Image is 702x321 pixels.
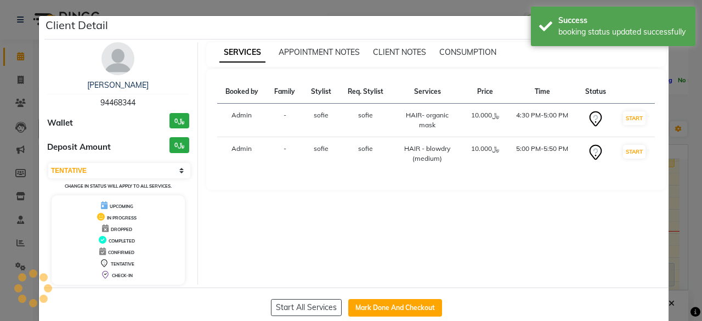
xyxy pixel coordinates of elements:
[439,47,496,57] span: CONSUMPTION
[267,80,303,104] th: Family
[507,137,578,171] td: 5:00 PM-5:50 PM
[314,111,329,119] span: sofie
[348,299,442,317] button: Mark Done And Checkout
[169,137,189,153] h3: ﷼0
[507,80,578,104] th: Time
[100,98,135,108] span: 94468344
[46,17,108,33] h5: Client Detail
[271,299,342,316] button: Start All Services
[373,47,426,57] span: CLIENT NOTES
[108,250,134,255] span: CONFIRMED
[112,273,133,278] span: CHECK-IN
[558,26,687,38] div: booking status updated successfully
[623,111,646,125] button: START
[314,144,329,153] span: sofie
[398,144,456,164] div: HAIR - blowdry (medium)
[219,43,265,63] span: SERVICES
[87,80,149,90] a: [PERSON_NAME]
[111,227,132,232] span: DROPPED
[358,144,373,153] span: sofie
[217,104,267,137] td: Admin
[109,238,135,244] span: COMPLETED
[279,47,360,57] span: APPOINTMENT NOTES
[469,110,501,120] div: ﷼10.000
[507,104,578,137] td: 4:30 PM-5:00 PM
[267,137,303,171] td: -
[358,111,373,119] span: sofie
[107,215,137,221] span: IN PROGRESS
[398,110,456,130] div: HAIR- organic mask
[267,104,303,137] td: -
[623,145,646,159] button: START
[578,80,614,104] th: Status
[469,144,501,154] div: ﷼10.000
[392,80,462,104] th: Services
[111,261,134,267] span: TENTATIVE
[463,80,507,104] th: Price
[65,183,172,189] small: Change in status will apply to all services.
[101,42,134,75] img: avatar
[558,15,687,26] div: Success
[217,80,267,104] th: Booked by
[110,204,133,209] span: UPCOMING
[47,141,111,154] span: Deposit Amount
[47,117,73,129] span: Wallet
[217,137,267,171] td: Admin
[303,80,339,104] th: Stylist
[339,80,392,104] th: Req. Stylist
[169,113,189,129] h3: ﷼0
